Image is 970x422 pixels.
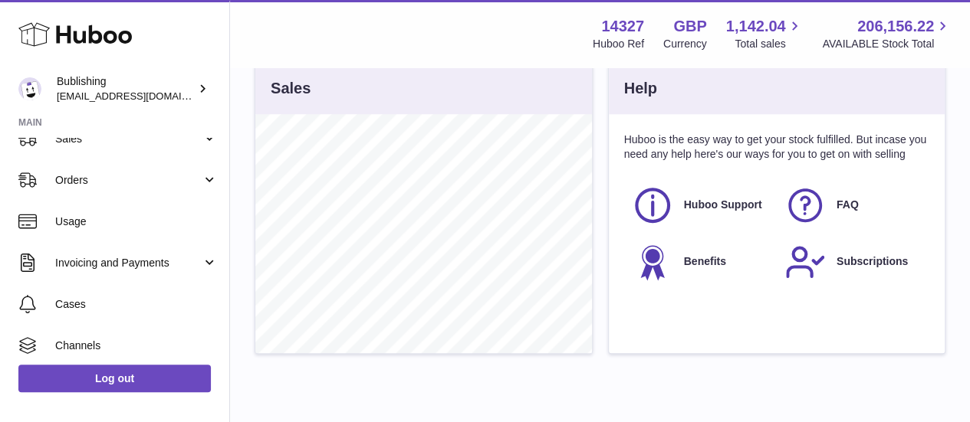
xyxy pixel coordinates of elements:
strong: GBP [673,16,706,37]
a: Huboo Support [632,185,769,226]
a: Benefits [632,241,769,283]
h3: Help [624,78,657,99]
span: Orders [55,173,202,188]
span: 1,142.04 [726,16,786,37]
p: Huboo is the easy way to get your stock fulfilled. But incase you need any help here's our ways f... [624,132,930,162]
span: Invoicing and Payments [55,256,202,270]
a: 206,156.22 AVAILABLE Stock Total [822,16,952,51]
span: Subscriptions [837,254,908,269]
span: Usage [55,214,218,229]
span: FAQ [837,198,859,212]
strong: 14327 [601,16,644,37]
div: Bublishing [57,74,195,103]
a: 1,142.04 Total sales [726,16,804,51]
a: Log out [18,365,211,392]
span: 206,156.22 [857,16,934,37]
span: Huboo Support [684,198,762,212]
span: AVAILABLE Stock Total [822,37,952,51]
a: FAQ [784,185,922,226]
span: Total sales [735,37,803,51]
span: Benefits [684,254,726,269]
h3: Sales [271,78,311,99]
div: Huboo Ref [593,37,644,51]
span: [EMAIL_ADDRESS][DOMAIN_NAME] [57,90,225,102]
a: Subscriptions [784,241,922,283]
div: Currency [663,37,707,51]
span: Cases [55,297,218,312]
img: internalAdmin-14327@internal.huboo.com [18,77,41,100]
span: Sales [55,132,202,146]
span: Channels [55,339,218,353]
